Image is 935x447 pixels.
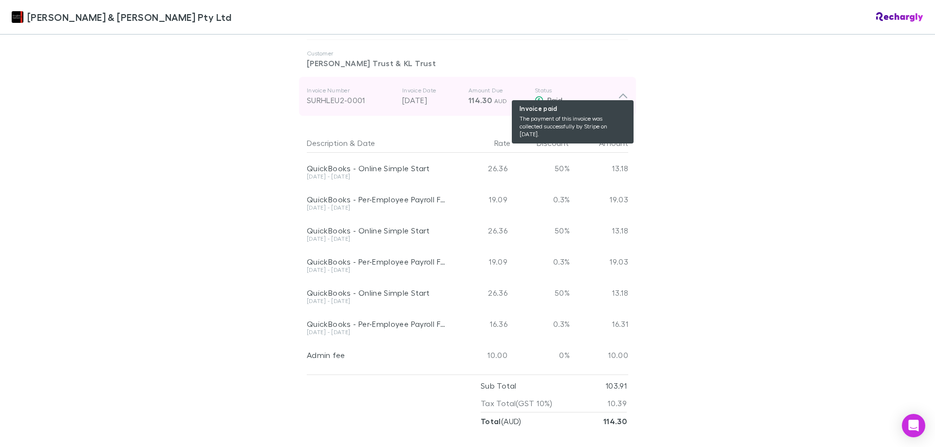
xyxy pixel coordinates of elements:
[468,95,492,105] span: 114.30
[570,246,628,277] div: 19.03
[481,377,516,394] p: Sub Total
[307,350,449,360] div: Admin fee
[511,184,570,215] div: 0.3%
[307,94,394,106] div: SURHLEU2-0001
[603,416,627,426] strong: 114.30
[27,10,231,24] span: [PERSON_NAME] & [PERSON_NAME] Pty Ltd
[570,153,628,184] div: 13.18
[307,298,449,304] div: [DATE] - [DATE]
[307,195,449,204] div: QuickBooks - Per-Employee Payroll Fee | 7 employee paids
[511,215,570,246] div: 50%
[494,97,507,105] span: AUD
[402,94,461,106] p: [DATE]
[357,133,375,153] button: Date
[608,394,627,412] p: 10.39
[570,215,628,246] div: 13.18
[511,340,570,371] div: 0%
[468,87,527,94] p: Amount Due
[511,308,570,340] div: 0.3%
[307,205,449,211] div: [DATE] - [DATE]
[307,267,449,273] div: [DATE] - [DATE]
[570,340,628,371] div: 10.00
[402,87,461,94] p: Invoice Date
[876,12,923,22] img: Rechargly Logo
[307,133,348,153] button: Description
[12,11,23,23] img: Douglas & Harrison Pty Ltd's Logo
[606,377,627,394] p: 103.91
[481,416,501,426] strong: Total
[299,77,636,116] div: Invoice NumberSURHLEU2-0001Invoice Date[DATE]Amount Due114.30 AUDStatus
[453,308,511,340] div: 16.36
[307,87,394,94] p: Invoice Number
[307,319,449,329] div: QuickBooks - Per-Employee Payroll Fee | 6 employee paids
[453,215,511,246] div: 26.36
[511,153,570,184] div: 50%
[453,340,511,371] div: 10.00
[307,133,449,153] div: &
[535,87,618,94] p: Status
[453,246,511,277] div: 19.09
[481,394,553,412] p: Tax Total (GST 10%)
[307,57,628,69] p: [PERSON_NAME] Trust & KL Trust
[570,308,628,340] div: 16.31
[547,95,562,105] span: Paid
[307,163,449,173] div: QuickBooks - Online Simple Start
[307,329,449,335] div: [DATE] - [DATE]
[453,277,511,308] div: 26.36
[902,414,925,437] div: Open Intercom Messenger
[307,50,628,57] p: Customer
[307,257,449,267] div: QuickBooks - Per-Employee Payroll Fee | 7 employee paids
[570,184,628,215] div: 19.03
[511,277,570,308] div: 50%
[453,153,511,184] div: 26.36
[453,184,511,215] div: 19.09
[307,236,449,242] div: [DATE] - [DATE]
[307,174,449,179] div: [DATE] - [DATE]
[570,277,628,308] div: 13.18
[511,246,570,277] div: 0.3%
[481,412,522,430] p: ( AUD )
[307,226,449,235] div: QuickBooks - Online Simple Start
[307,288,449,298] div: QuickBooks - Online Simple Start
